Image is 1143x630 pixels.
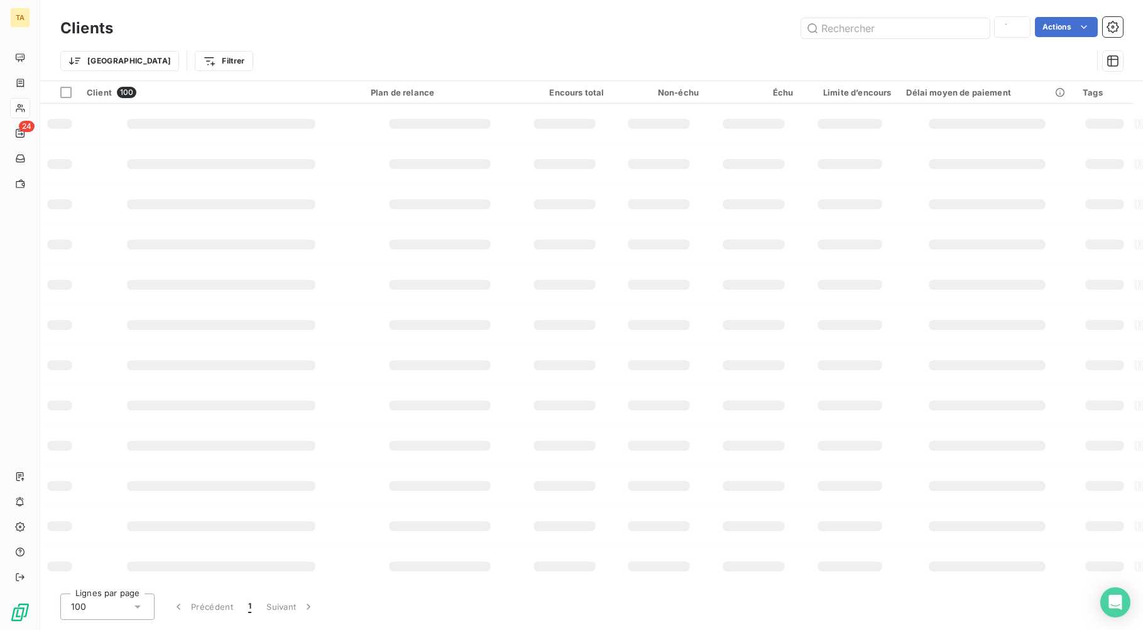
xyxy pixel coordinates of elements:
button: 1 [241,594,259,620]
div: TA [10,8,30,28]
span: 24 [19,121,35,132]
button: Suivant [259,594,322,620]
button: Filtrer [195,51,253,71]
h3: Clients [60,17,113,40]
div: Limite d’encours [809,87,892,97]
button: [GEOGRAPHIC_DATA] [60,51,179,71]
div: Délai moyen de paiement [906,87,1068,97]
button: Précédent [165,594,241,620]
div: Tags [1083,87,1127,97]
span: 100 [117,87,136,98]
button: Actions [1035,17,1098,37]
div: Échu [714,87,794,97]
div: Open Intercom Messenger [1100,587,1130,617]
span: 100 [71,600,86,613]
div: Encours total [525,87,604,97]
img: Logo LeanPay [10,602,30,622]
span: Client [87,87,112,97]
input: Rechercher [801,18,990,38]
div: Non-échu [619,87,699,97]
div: Plan de relance [371,87,510,97]
span: 1 [248,600,251,613]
